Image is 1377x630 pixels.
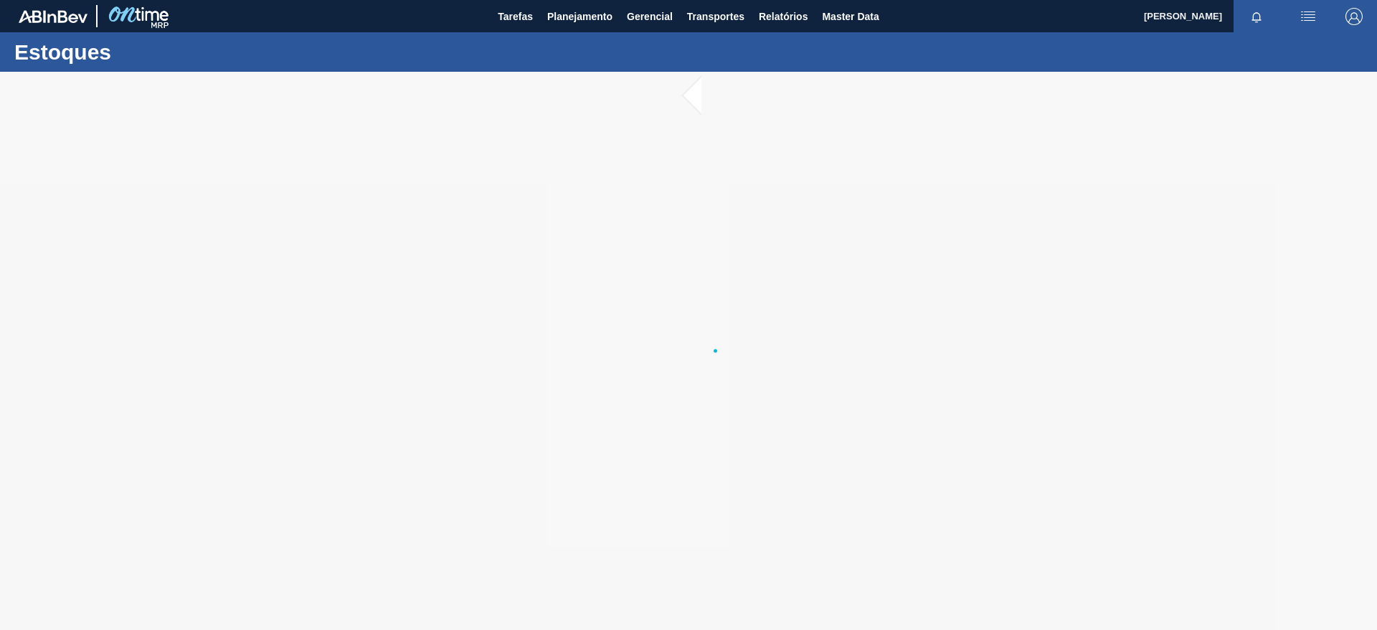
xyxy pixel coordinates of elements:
h1: Estoques [14,44,269,60]
span: Transportes [687,8,744,25]
span: Planejamento [547,8,612,25]
img: userActions [1300,8,1317,25]
span: Gerencial [627,8,673,25]
span: Relatórios [759,8,808,25]
span: Master Data [822,8,879,25]
button: Notificações [1234,6,1279,27]
img: TNhmsLtSVTkK8tSr43FrP2fwEKptu5GPRR3wAAAABJRU5ErkJggg== [19,10,87,23]
span: Tarefas [498,8,533,25]
img: Logout [1345,8,1363,25]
